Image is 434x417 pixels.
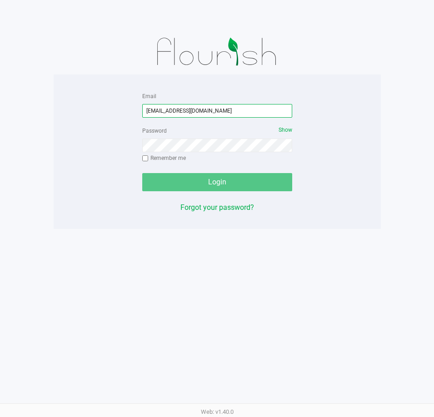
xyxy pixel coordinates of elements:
span: Web: v1.40.0 [201,408,234,415]
label: Password [142,127,167,135]
button: Forgot your password? [180,202,254,213]
input: Remember me [142,155,149,162]
span: Show [279,127,292,133]
label: Email [142,92,156,100]
label: Remember me [142,154,186,162]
